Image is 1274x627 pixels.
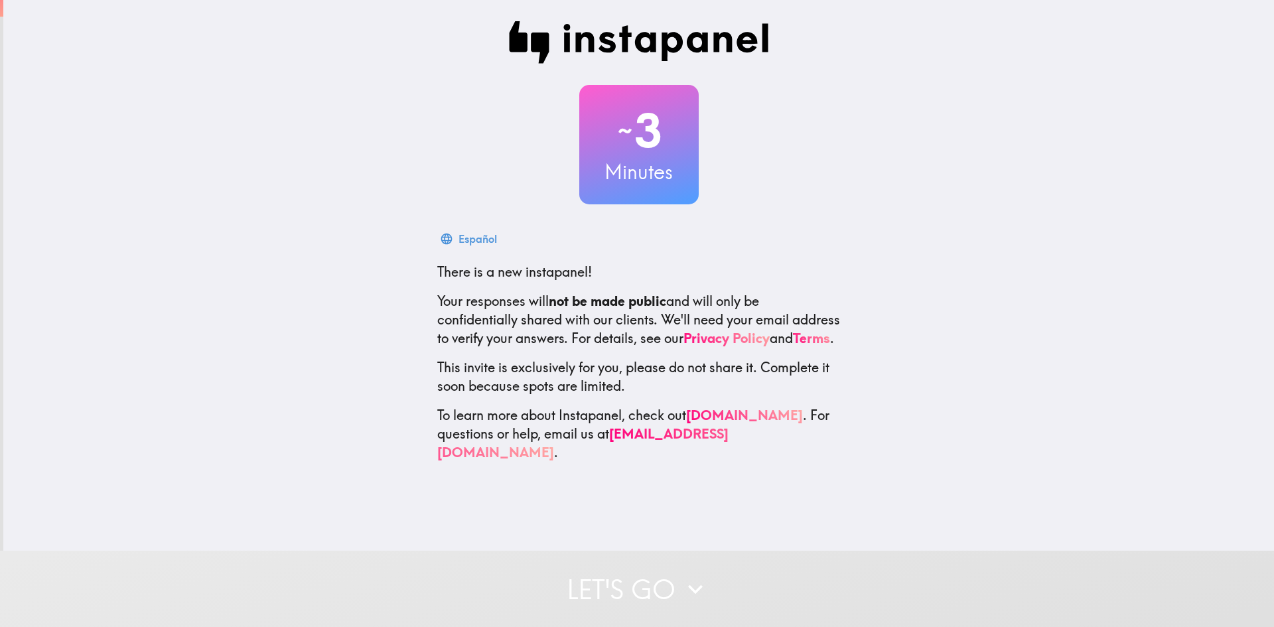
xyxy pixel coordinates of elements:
a: Privacy Policy [683,330,770,346]
b: not be made public [549,293,666,309]
a: [DOMAIN_NAME] [686,407,803,423]
p: To learn more about Instapanel, check out . For questions or help, email us at . [437,406,841,462]
a: Terms [793,330,830,346]
div: Español [459,230,497,248]
span: ~ [616,111,634,151]
span: There is a new instapanel! [437,263,592,280]
img: Instapanel [509,21,769,64]
a: [EMAIL_ADDRESS][DOMAIN_NAME] [437,425,729,460]
h2: 3 [579,104,699,158]
button: Español [437,226,502,252]
h3: Minutes [579,158,699,186]
p: Your responses will and will only be confidentially shared with our clients. We'll need your emai... [437,292,841,348]
p: This invite is exclusively for you, please do not share it. Complete it soon because spots are li... [437,358,841,395]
